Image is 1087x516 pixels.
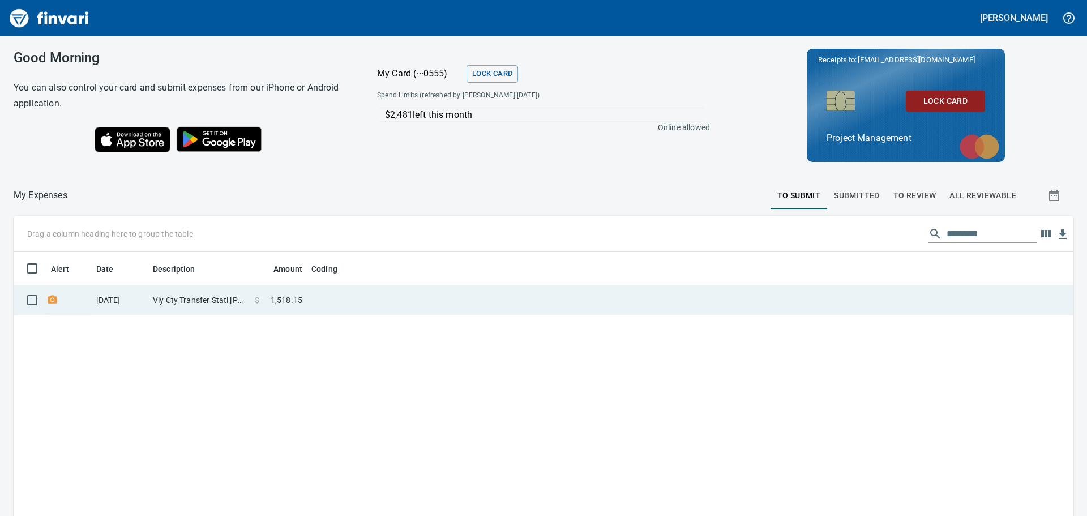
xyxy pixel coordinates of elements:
[7,5,92,32] img: Finvari
[153,262,210,276] span: Description
[954,129,1005,165] img: mastercard.svg
[377,90,624,101] span: Spend Limits (refreshed by [PERSON_NAME] [DATE])
[980,12,1048,24] h5: [PERSON_NAME]
[368,122,710,133] p: Online allowed
[153,262,195,276] span: Description
[14,189,67,202] p: My Expenses
[14,80,349,112] h6: You can also control your card and submit expenses from our iPhone or Android application.
[311,262,337,276] span: Coding
[27,228,193,240] p: Drag a column heading here to group the table
[915,94,976,108] span: Lock Card
[51,262,84,276] span: Alert
[273,262,302,276] span: Amount
[857,54,975,65] span: [EMAIL_ADDRESS][DOMAIN_NAME]
[1054,226,1071,243] button: Download table
[95,127,170,152] img: Download on the App Store
[827,131,985,145] p: Project Management
[818,54,994,66] p: Receipts to:
[311,262,352,276] span: Coding
[14,50,349,66] h3: Good Morning
[148,285,250,315] td: Vly Cty Transfer Stati [PERSON_NAME] ID
[1037,182,1073,209] button: Show transactions within a particular date range
[949,189,1016,203] span: All Reviewable
[51,262,69,276] span: Alert
[834,189,880,203] span: Submitted
[893,189,936,203] span: To Review
[46,296,58,304] span: Receipt Required
[472,67,512,80] span: Lock Card
[255,295,259,306] span: $
[14,189,67,202] nav: breadcrumb
[96,262,129,276] span: Date
[259,262,302,276] span: Amount
[906,91,985,112] button: Lock Card
[170,121,268,158] img: Get it on Google Play
[1037,225,1054,242] button: Choose columns to display
[777,189,821,203] span: To Submit
[385,108,704,122] p: $2,481 left this month
[467,65,518,83] button: Lock Card
[92,285,148,315] td: [DATE]
[271,295,302,306] span: 1,518.15
[977,9,1051,27] button: [PERSON_NAME]
[377,67,462,80] p: My Card (···0555)
[96,262,114,276] span: Date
